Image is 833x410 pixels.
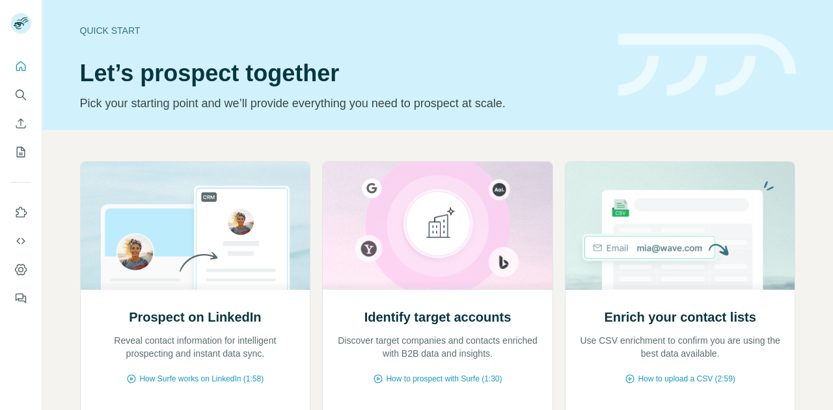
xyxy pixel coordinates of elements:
[386,373,502,385] span: How to prospect with Surfe (1:30)
[80,60,603,86] h1: Let’s prospect together
[579,334,782,360] p: Use CSV enrichment to confirm you are using the best data available.
[364,308,512,326] h2: Identify target accounts
[94,334,297,360] p: Reveal contact information for intelligent prospecting and instant data sync.
[10,287,31,310] button: Feedback
[139,373,264,385] span: How Surfe works on LinkedIn (1:58)
[10,55,31,78] button: Quick start
[10,83,31,107] button: Search
[10,258,31,281] button: Dashboard
[129,308,261,326] h2: Prospect on LinkedIn
[565,162,796,290] img: Enrich your contact lists
[80,162,311,290] img: Prospect on LinkedIn
[618,34,796,97] img: banner
[80,24,603,37] div: Quick start
[604,308,756,326] h2: Enrich your contact lists
[10,140,31,164] button: My lists
[322,162,553,290] img: Identify target accounts
[10,112,31,135] button: Enrich CSV
[10,229,31,253] button: Use Surfe API
[336,334,539,360] p: Discover target companies and contacts enriched with B2B data and insights.
[80,94,603,112] p: Pick your starting point and we’ll provide everything you need to prospect at scale.
[638,373,735,385] span: How to upload a CSV (2:59)
[10,201,31,224] button: Use Surfe on LinkedIn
